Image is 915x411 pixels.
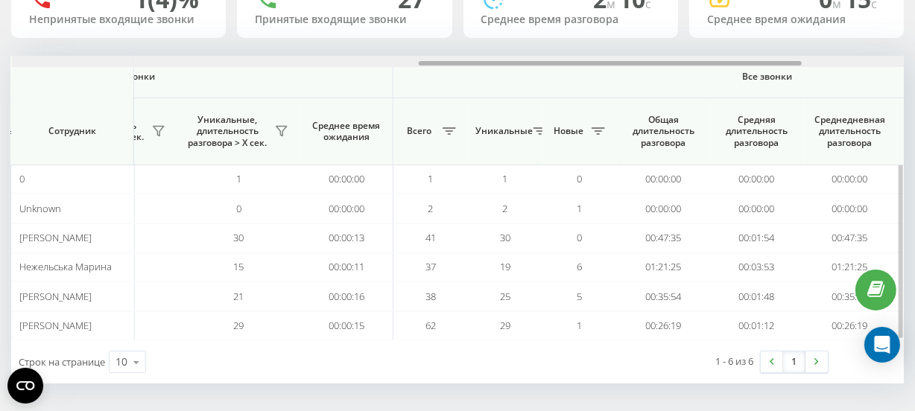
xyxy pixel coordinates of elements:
[503,172,508,185] span: 1
[803,311,896,340] td: 00:26:19
[428,172,434,185] span: 1
[577,202,583,215] span: 1
[311,120,381,143] span: Среднее время ожидания
[425,319,436,332] span: 62
[577,290,583,303] span: 5
[19,202,61,215] span: Unknown
[803,281,896,310] td: 00:35:54
[236,202,241,215] span: 0
[234,231,244,244] span: 30
[577,319,583,332] span: 1
[500,290,510,303] span: 25
[300,252,393,281] td: 00:00:11
[577,231,583,244] span: 0
[300,223,393,252] td: 00:00:13
[234,319,244,332] span: 29
[577,172,583,185] span: 0
[710,223,803,252] td: 00:01:54
[715,354,753,369] div: 1 - 6 из 6
[236,172,241,185] span: 1
[710,281,803,310] td: 00:01:48
[500,260,510,273] span: 19
[500,319,510,332] span: 29
[115,354,127,369] div: 10
[255,13,434,26] div: Принятые входящие звонки
[617,311,710,340] td: 00:26:19
[425,260,436,273] span: 37
[19,231,92,244] span: [PERSON_NAME]
[503,202,508,215] span: 2
[617,281,710,310] td: 00:35:54
[475,125,529,137] span: Уникальные
[425,290,436,303] span: 38
[500,231,510,244] span: 30
[710,311,803,340] td: 00:01:12
[803,223,896,252] td: 00:47:35
[234,290,244,303] span: 21
[710,165,803,194] td: 00:00:00
[234,260,244,273] span: 15
[19,355,105,369] span: Строк на странице
[300,165,393,194] td: 00:00:00
[803,194,896,223] td: 00:00:00
[864,327,900,363] div: Open Intercom Messenger
[300,194,393,223] td: 00:00:00
[428,202,434,215] span: 2
[19,172,25,185] span: 0
[550,125,587,137] span: Новые
[300,281,393,310] td: 00:00:16
[710,194,803,223] td: 00:00:00
[185,114,270,149] span: Уникальные, длительность разговора > Х сек.
[29,13,208,26] div: Непринятые входящие звонки
[617,194,710,223] td: 00:00:00
[803,252,896,281] td: 01:21:25
[617,223,710,252] td: 00:47:35
[710,252,803,281] td: 00:03:53
[814,114,885,149] span: Среднедневная длительность разговора
[721,114,792,149] span: Средняя длительность разговора
[300,311,393,340] td: 00:00:15
[24,125,121,137] span: Сотрудник
[401,125,438,137] span: Всего
[425,231,436,244] span: 41
[783,351,805,372] a: 1
[19,319,92,332] span: [PERSON_NAME]
[577,260,583,273] span: 6
[481,13,660,26] div: Среднее время разговора
[707,13,886,26] div: Среднее время ожидания
[19,290,92,303] span: [PERSON_NAME]
[19,260,112,273] span: Нежельська Марина
[617,165,710,194] td: 00:00:00
[617,252,710,281] td: 01:21:25
[7,368,43,404] button: Open CMP widget
[628,114,699,149] span: Общая длительность разговора
[803,165,896,194] td: 00:00:00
